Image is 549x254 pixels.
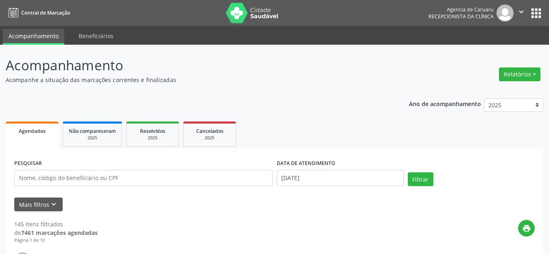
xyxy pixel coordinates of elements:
[499,67,540,81] button: Relatórios
[73,29,119,43] a: Beneficiários
[514,4,529,22] button: 
[69,135,116,141] div: 2025
[14,237,98,244] div: Página 1 de 10
[196,128,223,135] span: Cancelados
[21,9,70,16] span: Central de Marcação
[522,224,531,233] i: print
[529,6,543,20] button: apps
[49,200,58,209] i: keyboard_arrow_down
[409,98,481,109] p: Ano de acompanhamento
[21,229,98,237] strong: 7461 marcações agendadas
[14,157,42,170] label: PESQUISAR
[14,220,98,228] div: 145 itens filtrados
[6,55,382,76] p: Acompanhamento
[19,128,46,135] span: Agendados
[69,128,116,135] span: Não compareceram
[429,13,494,20] span: Recepcionista da clínica
[189,135,230,141] div: 2025
[408,172,433,186] button: Filtrar
[429,6,494,13] div: Agencia de Caruaru
[277,157,335,170] label: DATA DE ATENDIMENTO
[132,135,173,141] div: 2025
[14,170,273,186] input: Nome, código do beneficiário ou CPF
[6,6,70,20] a: Central de Marcação
[3,29,64,45] a: Acompanhamento
[497,4,514,22] img: img
[517,7,526,16] i: 
[518,220,535,237] button: print
[277,170,404,186] input: Selecione um intervalo
[14,228,98,237] div: de
[6,76,382,84] p: Acompanhe a situação das marcações correntes e finalizadas
[140,128,165,135] span: Resolvidos
[14,198,63,212] button: Mais filtroskeyboard_arrow_down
